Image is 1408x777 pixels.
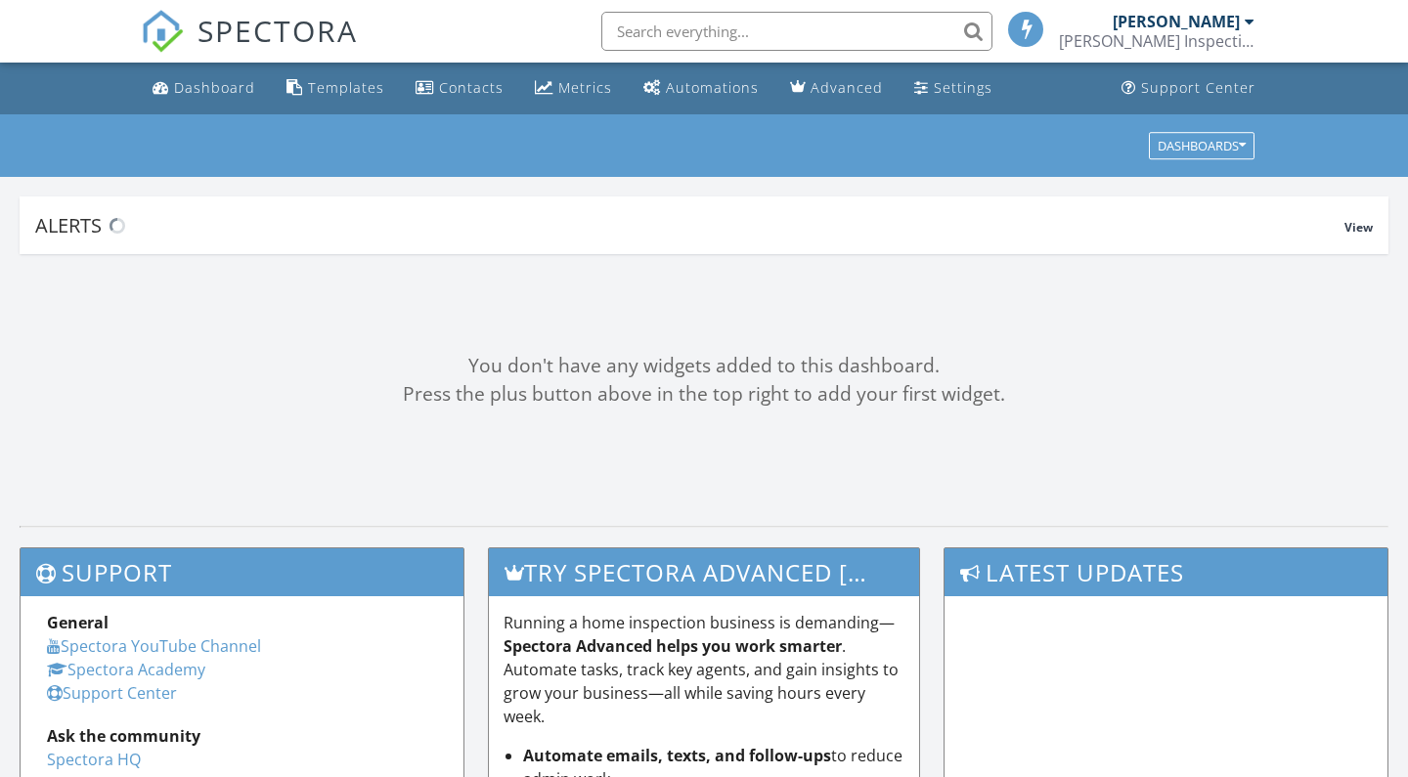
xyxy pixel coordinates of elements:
h3: Try spectora advanced [DATE] [489,548,920,596]
a: Spectora HQ [47,749,141,770]
span: SPECTORA [198,10,358,51]
a: Dashboard [145,70,263,107]
a: SPECTORA [141,26,358,67]
a: Spectora YouTube Channel [47,635,261,657]
button: Dashboards [1149,132,1254,159]
span: View [1344,219,1373,236]
div: Press the plus button above in the top right to add your first widget. [20,380,1388,409]
a: Contacts [408,70,511,107]
a: Spectora Academy [47,659,205,680]
a: Metrics [527,70,620,107]
div: Samson Inspections [1059,31,1254,51]
h3: Latest Updates [945,548,1387,596]
strong: General [47,612,109,633]
p: Running a home inspection business is demanding— . Automate tasks, track key agents, and gain ins... [504,611,905,728]
a: Templates [279,70,392,107]
h3: Support [21,548,463,596]
strong: Automate emails, texts, and follow-ups [523,745,831,766]
div: Advanced [811,78,883,97]
div: Ask the community [47,724,437,748]
a: Settings [906,70,1000,107]
div: Dashboard [174,78,255,97]
div: You don't have any widgets added to this dashboard. [20,352,1388,380]
div: Automations [666,78,759,97]
a: Advanced [782,70,891,107]
div: Dashboards [1158,139,1246,152]
div: Alerts [35,212,1344,238]
div: Templates [308,78,384,97]
div: Metrics [558,78,612,97]
strong: Spectora Advanced helps you work smarter [504,635,842,657]
div: [PERSON_NAME] [1113,12,1240,31]
a: Support Center [47,682,177,704]
div: Support Center [1141,78,1255,97]
div: Contacts [439,78,504,97]
a: Automations (Basic) [636,70,767,107]
input: Search everything... [601,12,992,51]
div: Settings [934,78,992,97]
img: The Best Home Inspection Software - Spectora [141,10,184,53]
a: Support Center [1114,70,1263,107]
